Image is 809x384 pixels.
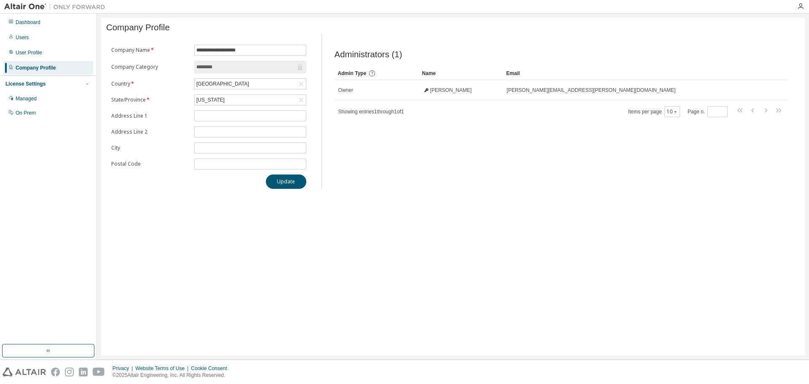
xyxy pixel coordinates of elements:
label: Postal Code [111,161,189,167]
label: Address Line 2 [111,129,189,135]
span: Showing entries 1 through 1 of 1 [338,109,404,115]
span: [PERSON_NAME] [430,87,472,94]
span: Admin Type [338,70,367,76]
img: facebook.svg [51,368,60,376]
label: State/Province [111,97,189,103]
span: Items per page [628,106,680,117]
div: User Profile [16,49,42,56]
div: [GEOGRAPHIC_DATA] [195,79,306,89]
div: Website Terms of Use [135,365,191,372]
label: Address Line 1 [111,113,189,119]
img: linkedin.svg [79,368,88,376]
img: Altair One [4,3,110,11]
span: [PERSON_NAME][EMAIL_ADDRESS][PERSON_NAME][DOMAIN_NAME] [507,87,676,94]
div: Name [422,67,500,80]
div: License Settings [5,81,46,87]
label: Company Name [111,47,189,54]
div: Email [506,67,763,80]
p: © 2025 Altair Engineering, Inc. All Rights Reserved. [113,372,232,379]
div: Users [16,34,29,41]
div: Company Profile [16,64,56,71]
div: Cookie Consent [191,365,232,372]
label: Country [111,81,189,87]
button: 10 [667,108,678,115]
img: altair_logo.svg [3,368,46,376]
span: Company Profile [106,23,170,32]
div: Privacy [113,365,135,372]
label: City [111,145,189,151]
span: Administrators (1) [335,50,402,59]
div: [US_STATE] [195,95,306,105]
div: On Prem [16,110,36,116]
span: Owner [338,87,353,94]
button: Update [266,175,306,189]
img: youtube.svg [93,368,105,376]
label: Company Category [111,64,189,70]
div: [GEOGRAPHIC_DATA] [195,79,250,89]
span: Page n. [688,106,728,117]
div: [US_STATE] [195,95,226,105]
div: Dashboard [16,19,40,26]
div: Managed [16,95,37,102]
img: instagram.svg [65,368,74,376]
